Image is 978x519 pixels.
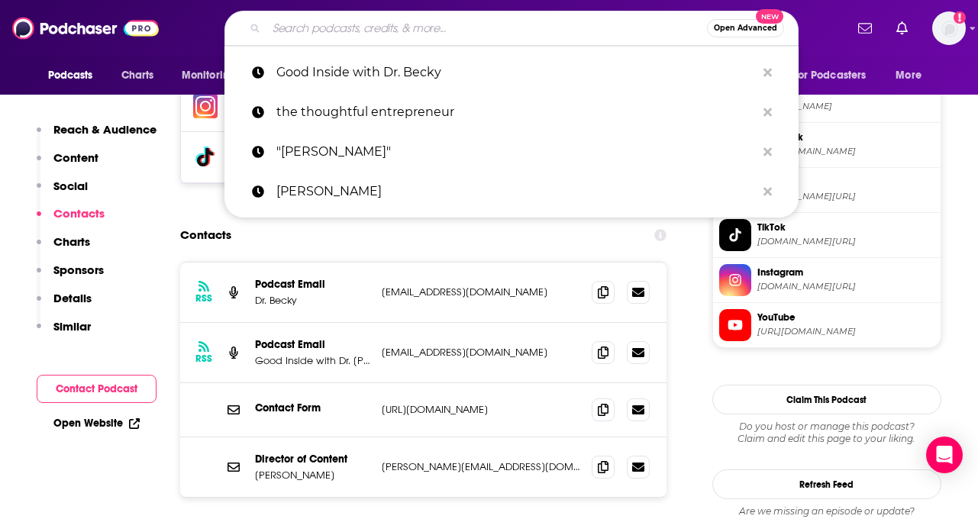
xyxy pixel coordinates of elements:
[37,319,91,347] button: Similar
[171,61,256,90] button: open menu
[719,264,934,296] a: Instagram[DOMAIN_NAME][URL]
[37,234,90,263] button: Charts
[53,263,104,277] p: Sponsors
[712,421,941,433] span: Do you host or manage this podcast?
[180,221,231,250] h2: Contacts
[12,14,159,43] img: Podchaser - Follow, Share and Rate Podcasts
[757,131,934,144] span: Facebook
[276,92,756,132] p: the thoughtful entrepreneur
[757,221,934,234] span: TikTok
[712,385,941,414] button: Claim This Podcast
[896,65,922,86] span: More
[224,132,799,172] a: "[PERSON_NAME]"
[255,338,370,351] p: Podcast Email
[707,19,784,37] button: Open AdvancedNew
[890,15,914,41] a: Show notifications dropdown
[53,234,90,249] p: Charts
[48,65,93,86] span: Podcasts
[932,11,966,45] span: Logged in as dkcmediatechnyc
[719,129,934,161] a: Facebook[URL][DOMAIN_NAME]
[885,61,941,90] button: open menu
[757,266,934,279] span: Instagram
[266,16,707,40] input: Search podcasts, credits, & more...
[757,101,934,112] span: feeds.simplecast.com
[712,469,941,499] button: Refresh Feed
[195,353,212,365] h3: RSS
[37,263,104,291] button: Sponsors
[37,179,88,207] button: Social
[37,61,113,90] button: open menu
[926,437,963,473] div: Open Intercom Messenger
[224,172,799,211] a: [PERSON_NAME]
[757,176,934,189] span: X/Twitter
[37,291,92,319] button: Details
[224,11,799,46] div: Search podcasts, credits, & more...
[382,285,580,298] p: [EMAIL_ADDRESS][DOMAIN_NAME]
[53,291,92,305] p: Details
[783,61,889,90] button: open menu
[793,65,867,86] span: For Podcasters
[852,15,878,41] a: Show notifications dropdown
[53,179,88,193] p: Social
[756,9,783,24] span: New
[53,319,91,334] p: Similar
[255,401,370,414] p: Contact Form
[37,150,98,179] button: Content
[719,174,934,206] a: X/Twitter[DOMAIN_NAME][URL]
[757,146,934,157] span: https://www.facebook.com/drbeckyatgoodinside
[276,53,756,92] p: Good Inside with Dr. Becky
[276,172,756,211] p: Andrew Russakoff
[712,421,941,445] div: Claim and edit this page to your liking.
[757,326,934,337] span: https://www.youtube.com/@goodinside
[719,309,934,341] a: YouTube[URL][DOMAIN_NAME]
[255,469,370,482] p: [PERSON_NAME]
[255,294,370,307] p: Dr. Becky
[382,460,580,473] p: [PERSON_NAME][EMAIL_ADDRESS][DOMAIN_NAME]
[932,11,966,45] img: User Profile
[382,346,580,359] p: [EMAIL_ADDRESS][DOMAIN_NAME]
[224,92,799,132] a: the thoughtful entrepreneur
[757,191,934,202] span: twitter.com/GoodInside
[757,281,934,292] span: instagram.com/drbeckyatgoodinside
[195,292,212,305] h3: RSS
[53,122,157,137] p: Reach & Audience
[111,61,163,90] a: Charts
[932,11,966,45] button: Show profile menu
[757,311,934,324] span: YouTube
[255,354,370,367] p: Good Inside with Dr. [PERSON_NAME] Podcast Email
[37,122,157,150] button: Reach & Audience
[224,53,799,92] a: Good Inside with Dr. Becky
[382,403,580,416] p: [URL][DOMAIN_NAME]
[193,94,218,118] img: iconImage
[757,236,934,247] span: tiktok.com/@drbeckyatgoodinside
[37,206,105,234] button: Contacts
[53,150,98,165] p: Content
[255,453,370,466] p: Director of Content
[714,24,777,32] span: Open Advanced
[182,65,236,86] span: Monitoring
[954,11,966,24] svg: Add a profile image
[53,417,140,430] a: Open Website
[121,65,154,86] span: Charts
[276,132,756,172] p: "Andrew Russakoff"
[255,278,370,291] p: Podcast Email
[53,206,105,221] p: Contacts
[719,84,934,116] a: RSS Feed[DOMAIN_NAME]
[37,375,157,403] button: Contact Podcast
[719,219,934,251] a: TikTok[DOMAIN_NAME][URL]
